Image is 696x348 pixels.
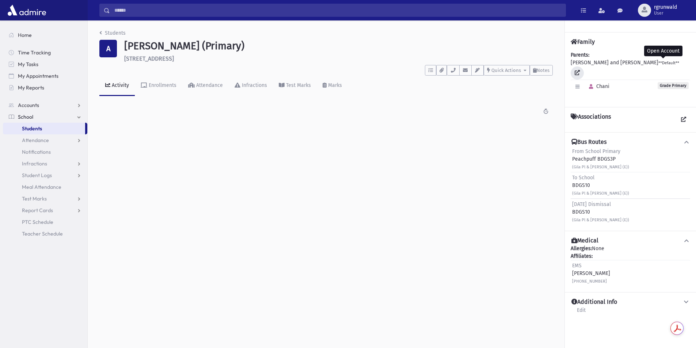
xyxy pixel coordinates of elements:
[18,32,32,38] span: Home
[22,137,49,144] span: Attendance
[571,237,690,245] button: Medical
[147,82,176,88] div: Enrollments
[677,113,690,126] a: View all Associations
[99,40,117,57] div: A
[110,4,566,17] input: Search
[572,191,629,196] small: (Gila Pl & [PERSON_NAME] (E))
[327,82,342,88] div: Marks
[22,125,42,132] span: Students
[571,138,606,146] h4: Bus Routes
[22,195,47,202] span: Test Marks
[182,76,229,96] a: Attendance
[658,82,689,89] span: Grade Primary
[22,172,52,179] span: Student Logs
[18,73,58,79] span: My Appointments
[572,263,582,269] span: EMS
[537,68,549,73] span: Notes
[99,30,126,36] a: Students
[22,160,47,167] span: Infractions
[273,76,317,96] a: Test Marks
[22,207,53,214] span: Report Cards
[18,61,38,68] span: My Tasks
[571,38,595,45] h4: Family
[285,82,311,88] div: Test Marks
[571,138,690,146] button: Bus Routes
[572,200,629,223] div: BDGS10
[654,10,677,16] span: User
[124,55,553,62] h6: [STREET_ADDRESS]
[484,65,530,76] button: Quick Actions
[3,181,87,193] a: Meal Attendance
[572,174,629,197] div: BDGS10
[18,102,39,108] span: Accounts
[240,82,267,88] div: Infractions
[572,218,629,222] small: (Gila Pl & [PERSON_NAME] (E))
[586,83,609,89] span: Chani
[571,51,690,101] div: [PERSON_NAME] and [PERSON_NAME]
[3,29,87,41] a: Home
[3,111,87,123] a: School
[3,158,87,169] a: Infractions
[3,58,87,70] a: My Tasks
[22,184,61,190] span: Meal Attendance
[572,175,594,181] span: To School
[3,228,87,240] a: Teacher Schedule
[3,123,85,134] a: Students
[22,149,51,155] span: Notifications
[572,148,629,171] div: Peachpuff BDGS3P
[571,245,592,252] b: Allergies:
[18,49,51,56] span: Time Tracking
[3,47,87,58] a: Time Tracking
[572,148,620,154] span: From School Primary
[3,99,87,111] a: Accounts
[572,165,629,169] small: (Gila Pl & [PERSON_NAME] (E))
[99,29,126,40] nav: breadcrumb
[571,298,617,306] h4: Additional Info
[530,65,553,76] button: Notes
[571,298,690,306] button: Additional Info
[135,76,182,96] a: Enrollments
[572,262,610,285] div: [PERSON_NAME]
[3,134,87,146] a: Attendance
[18,84,44,91] span: My Reports
[110,82,129,88] div: Activity
[644,46,682,56] div: Open Account
[3,193,87,204] a: Test Marks
[99,76,135,96] a: Activity
[6,3,48,18] img: AdmirePro
[22,230,63,237] span: Teacher Schedule
[571,52,589,58] b: Parents:
[491,68,521,73] span: Quick Actions
[3,70,87,82] a: My Appointments
[3,169,87,181] a: Student Logs
[571,113,611,126] h4: Associations
[571,237,598,245] h4: Medical
[317,76,348,96] a: Marks
[3,82,87,93] a: My Reports
[571,253,593,259] b: Affiliates:
[3,216,87,228] a: PTC Schedule
[229,76,273,96] a: Infractions
[22,219,53,225] span: PTC Schedule
[124,40,553,52] h1: [PERSON_NAME] (Primary)
[3,146,87,158] a: Notifications
[654,4,677,10] span: rgrunwald
[18,114,33,120] span: School
[572,279,607,284] small: [PHONE_NUMBER]
[572,201,611,207] span: [DATE] Dismissal
[195,82,223,88] div: Attendance
[3,204,87,216] a: Report Cards
[577,306,586,319] a: Edit
[571,245,690,286] div: None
